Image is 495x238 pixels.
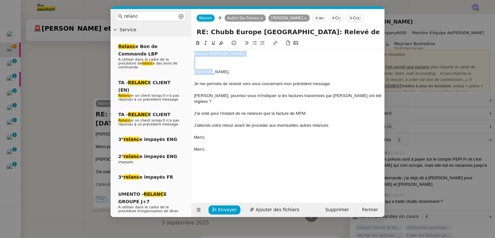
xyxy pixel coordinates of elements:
span: 2ᵉ e impayés ENG [118,154,177,159]
span: TA - E CLIENT [118,112,170,117]
span: impayés [118,160,133,164]
span: Manon [199,16,212,20]
span: Fermer [362,206,378,213]
div: [PERSON_NAME], pourriez-vous m'indiquer si les factures transmises par [PERSON_NAME] ont été régl... [194,93,382,105]
button: Ajouter des fichiers [246,205,303,214]
em: Relanc [118,118,130,123]
div: [PERSON_NAME], [194,69,382,75]
span: TA - E CLIENT (EN) [118,80,170,93]
div: J'attends votre retour avant de procéder aux éventuelles autres relances. [194,123,382,128]
em: relanc [123,137,139,142]
em: RELANC [128,80,148,85]
nz-tag: Cc: [329,15,344,22]
div: Bonjour ﻿[PERSON_NAME]﻿, [194,51,382,57]
input: Templates [124,13,178,20]
em: relanc [123,174,139,180]
em: Relanc [118,44,135,49]
em: relanc [142,61,153,65]
span: Supprimer [325,206,349,213]
span: UMENTO - E GROUPE J+7 [118,192,167,204]
button: Supprimer [321,205,353,214]
span: e Bon de Commande LBP [118,44,158,56]
span: er un client lorsqu'il n'a pas répondu à un précédent message [118,94,179,102]
nz-tag: au [312,15,326,22]
button: Envoyer [209,205,240,214]
em: RELANC [144,192,164,197]
span: Ajouter des fichiers [256,206,299,213]
div: Merci, [194,134,382,140]
nz-tag: Ccc: [346,15,364,22]
span: 3ᵉ e impayés ENG [118,137,177,142]
span: er un client lorsqu'il n'a pas répondu à un précédent message [118,118,179,126]
span: A utiliser dans le cadre de la procédure d'organisation de dîner [118,205,179,213]
em: RELANC [128,112,148,117]
em: Relanc [118,94,130,98]
span: Envoyer [218,206,237,213]
nz-tag: [PERSON_NAME] [268,15,310,22]
span: A utiliser dans le cadre de la procédure de e des bons de commande [118,57,178,69]
span: 3ᵉ e impayés FR [118,174,173,180]
div: Merci. [194,146,382,152]
input: Subject [197,27,379,37]
div: J'ai noté pour l'instant de ne relancer que la facture de MPM. [194,111,382,116]
em: relanc [123,154,139,159]
div: Service [111,24,191,36]
div: Je me permets de revenir vers vous concernant mon précédent message. [194,81,382,87]
nz-tag: Aubin De France [225,15,266,22]
button: Fermer [358,205,382,214]
span: Service [120,26,189,34]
